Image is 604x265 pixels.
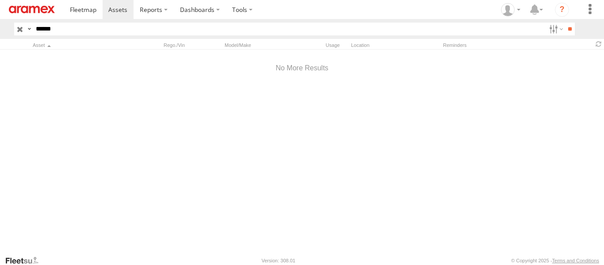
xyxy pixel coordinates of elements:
div: © Copyright 2025 - [511,258,599,263]
div: Model/Make [225,42,291,48]
div: Reminders [443,42,522,48]
span: Refresh [593,40,604,48]
div: Click to Sort [33,42,121,48]
div: Version: 308.01 [262,258,295,263]
div: Rego./Vin [164,42,221,48]
a: Visit our Website [5,256,46,265]
label: Search Filter Options [546,23,565,35]
div: Usage [294,42,348,48]
img: aramex-logo.svg [9,6,55,13]
label: Search Query [26,23,33,35]
i: ? [555,3,569,17]
a: Terms and Conditions [552,258,599,263]
div: Location [351,42,440,48]
div: Mazen Siblini [498,3,524,16]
